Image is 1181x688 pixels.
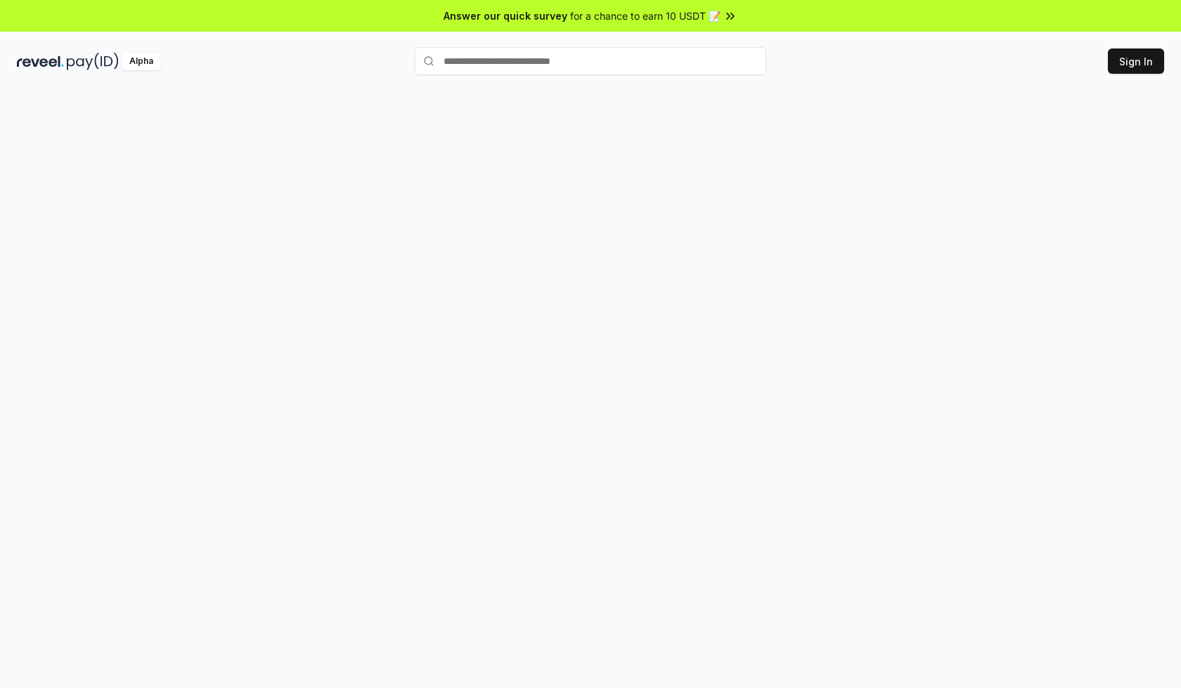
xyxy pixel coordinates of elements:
[17,53,64,70] img: reveel_dark
[122,53,161,70] div: Alpha
[444,8,567,23] span: Answer our quick survey
[67,53,119,70] img: pay_id
[570,8,721,23] span: for a chance to earn 10 USDT 📝
[1108,48,1164,74] button: Sign In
